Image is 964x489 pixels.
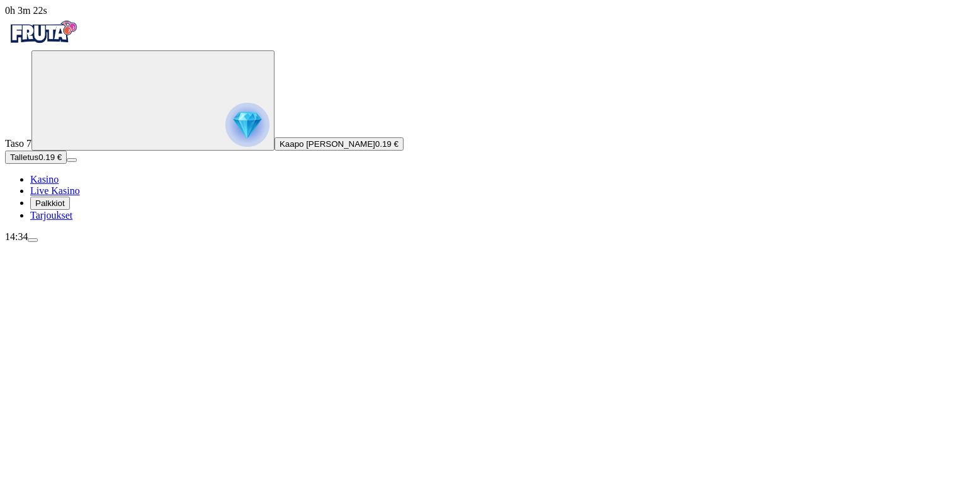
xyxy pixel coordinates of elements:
[30,185,80,196] span: Live Kasino
[5,231,28,242] span: 14:34
[5,138,31,149] span: Taso 7
[30,210,72,221] span: Tarjoukset
[35,198,65,208] span: Palkkiot
[30,197,70,210] button: reward iconPalkkiot
[30,174,59,185] a: diamond iconKasino
[67,158,77,162] button: menu
[275,137,404,151] button: Kaapo [PERSON_NAME]0.19 €
[225,103,269,147] img: reward progress
[5,16,81,48] img: Fruta
[5,16,959,221] nav: Primary
[5,39,81,50] a: Fruta
[38,152,62,162] span: 0.19 €
[30,185,80,196] a: poker-chip iconLive Kasino
[31,50,275,151] button: reward progress
[28,238,38,242] button: menu
[280,139,375,149] span: Kaapo [PERSON_NAME]
[5,151,67,164] button: Talletusplus icon0.19 €
[10,152,38,162] span: Talletus
[30,174,59,185] span: Kasino
[30,210,72,221] a: gift-inverted iconTarjoukset
[375,139,399,149] span: 0.19 €
[5,5,47,16] span: user session time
